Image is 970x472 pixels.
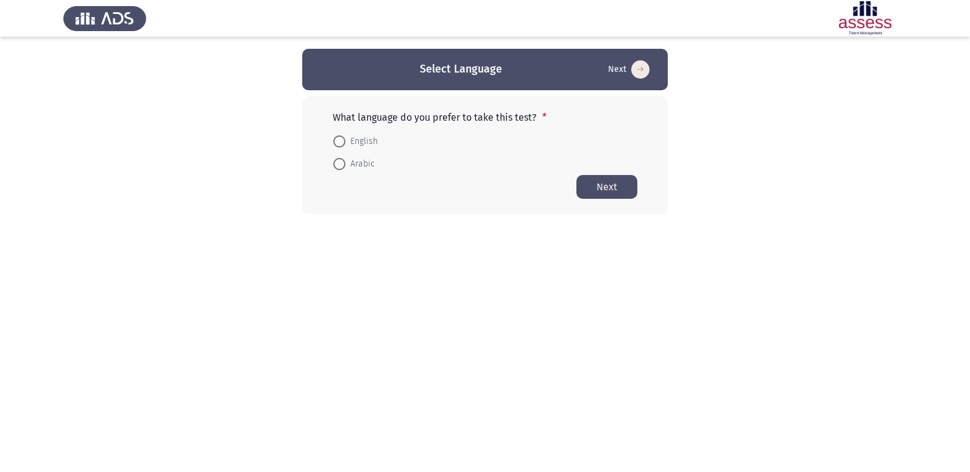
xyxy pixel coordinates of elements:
[604,60,653,79] button: Start assessment
[63,1,146,35] img: Assess Talent Management logo
[576,175,637,199] button: Start assessment
[345,157,375,171] span: Arabic
[333,112,637,123] p: What language do you prefer to take this test?
[345,134,378,149] span: English
[420,62,502,77] h3: Select Language
[824,1,907,35] img: Assessment logo of ASSESS Employability - EBI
